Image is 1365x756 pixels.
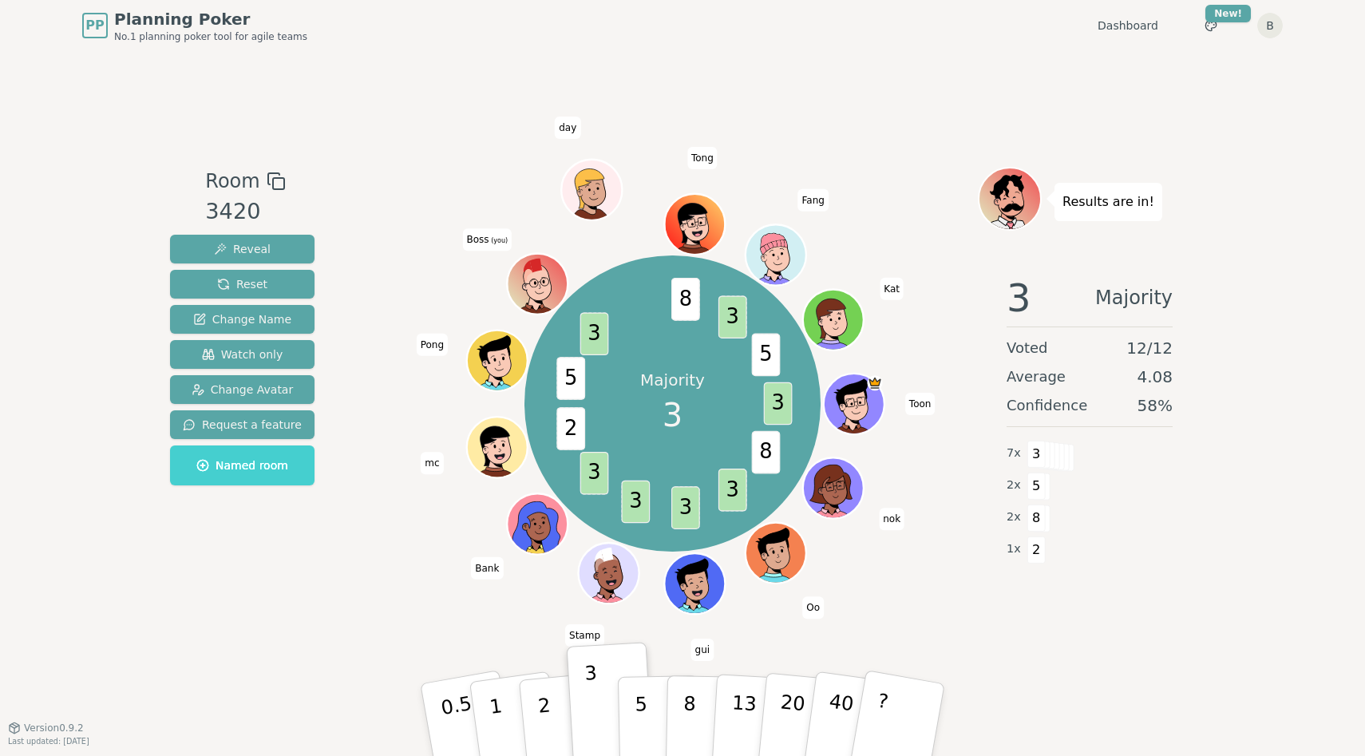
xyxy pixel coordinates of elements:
span: 8 [751,431,780,474]
span: 2 [556,407,585,450]
button: Change Name [170,305,315,334]
button: Named room [170,445,315,485]
span: 3 [580,452,608,495]
button: Watch only [170,340,315,369]
span: Majority [1095,279,1173,317]
span: (you) [489,237,508,244]
span: Named room [196,457,288,473]
span: 2 x [1007,477,1021,494]
span: 3 [621,481,650,524]
a: PPPlanning PokerNo.1 planning poker tool for agile teams [82,8,307,43]
span: 5 [751,334,780,377]
span: Click to change your name [555,116,580,138]
span: 8 [671,278,699,321]
span: PP [85,16,104,35]
span: 12 / 12 [1126,337,1173,359]
span: 7 x [1007,445,1021,462]
button: Reveal [170,235,315,263]
span: Change Avatar [192,382,294,398]
span: Click to change your name [417,333,448,355]
span: 3 [718,295,746,338]
span: Click to change your name [802,596,824,619]
span: Change Name [193,311,291,327]
button: Request a feature [170,410,315,439]
span: Click to change your name [905,393,936,415]
span: 58 % [1137,394,1173,417]
button: Reset [170,270,315,299]
span: 5 [1027,473,1046,500]
p: 3 [584,662,602,749]
button: B [1257,13,1283,38]
span: Reset [217,276,267,292]
span: 8 [1027,505,1046,532]
span: Click to change your name [463,228,512,251]
span: 3 [663,391,682,439]
span: Confidence [1007,394,1087,417]
span: Request a feature [183,417,302,433]
span: Click to change your name [880,277,904,299]
button: Click to change your avatar [508,255,565,311]
span: 4.08 [1137,366,1173,388]
span: 3 [763,382,792,425]
span: 1 x [1007,540,1021,558]
span: Click to change your name [471,556,503,579]
span: 2 x [1007,509,1021,526]
p: Majority [640,369,705,391]
span: Toon is the host [867,375,882,390]
span: Click to change your name [691,638,714,660]
span: Click to change your name [565,624,604,647]
button: Version0.9.2 [8,722,84,734]
span: Watch only [202,346,283,362]
span: 3 [580,312,608,355]
div: New! [1205,5,1251,22]
span: Room [205,167,259,196]
span: Click to change your name [797,188,828,211]
span: 3 [671,486,699,529]
button: Change Avatar [170,375,315,404]
span: Reveal [214,241,271,257]
button: New! [1197,11,1225,40]
div: 3420 [205,196,285,228]
span: Last updated: [DATE] [8,737,89,746]
span: 2 [1027,536,1046,564]
span: 5 [556,357,585,400]
span: Click to change your name [421,452,443,474]
span: Click to change your name [687,147,718,169]
span: No.1 planning poker tool for agile teams [114,30,307,43]
span: 3 [718,469,746,512]
span: Average [1007,366,1066,388]
a: Dashboard [1098,18,1158,34]
span: Version 0.9.2 [24,722,84,734]
span: 3 [1027,441,1046,468]
span: Planning Poker [114,8,307,30]
span: 3 [1007,279,1031,317]
p: Results are in! [1062,191,1154,213]
span: Voted [1007,337,1048,359]
span: Click to change your name [879,508,904,530]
